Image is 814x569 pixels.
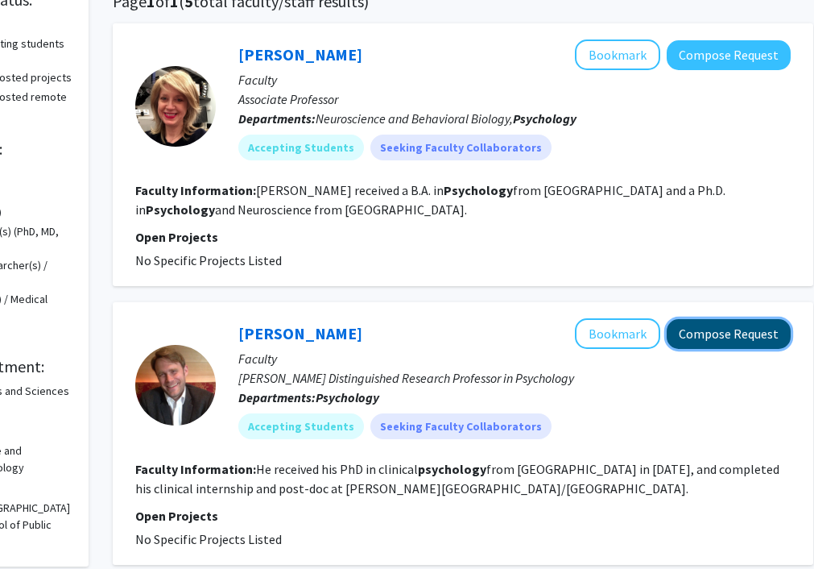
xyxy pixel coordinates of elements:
[444,182,513,198] b: Psychology
[238,44,362,64] a: [PERSON_NAME]
[575,318,660,349] button: Add Michael Treadway to Bookmarks
[135,531,282,547] span: No Specific Projects Listed
[12,496,68,557] iframe: Chat
[238,349,791,368] p: Faculty
[135,461,256,477] b: Faculty Information:
[370,413,552,439] mat-chip: Seeking Faculty Collaborators
[513,110,576,127] b: Psychology
[238,413,364,439] mat-chip: Accepting Students
[135,506,791,525] p: Open Projects
[238,135,364,160] mat-chip: Accepting Students
[146,201,215,218] b: Psychology
[135,252,282,268] span: No Specific Projects Listed
[238,389,316,405] b: Departments:
[238,323,362,343] a: [PERSON_NAME]
[135,461,779,496] fg-read-more: He received his PhD in clinical from [GEOGRAPHIC_DATA] in [DATE], and completed his clinical inte...
[667,40,791,70] button: Compose Request to Hillary Rodman
[418,461,486,477] b: psychology
[238,368,791,388] p: [PERSON_NAME] Distinguished Research Professor in Psychology
[370,135,552,160] mat-chip: Seeking Faculty Collaborators
[316,110,576,127] span: Neuroscience and Behavioral Biology,
[316,389,379,405] b: Psychology
[135,227,791,247] p: Open Projects
[667,319,791,349] button: Compose Request to Michael Treadway
[238,110,316,127] b: Departments:
[238,89,791,109] p: Associate Professor
[135,182,725,218] fg-read-more: [PERSON_NAME] received a B.A. in from [GEOGRAPHIC_DATA] and a Ph.D. in and Neuroscience from [GEO...
[135,182,256,198] b: Faculty Information:
[238,70,791,89] p: Faculty
[575,39,660,70] button: Add Hillary Rodman to Bookmarks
